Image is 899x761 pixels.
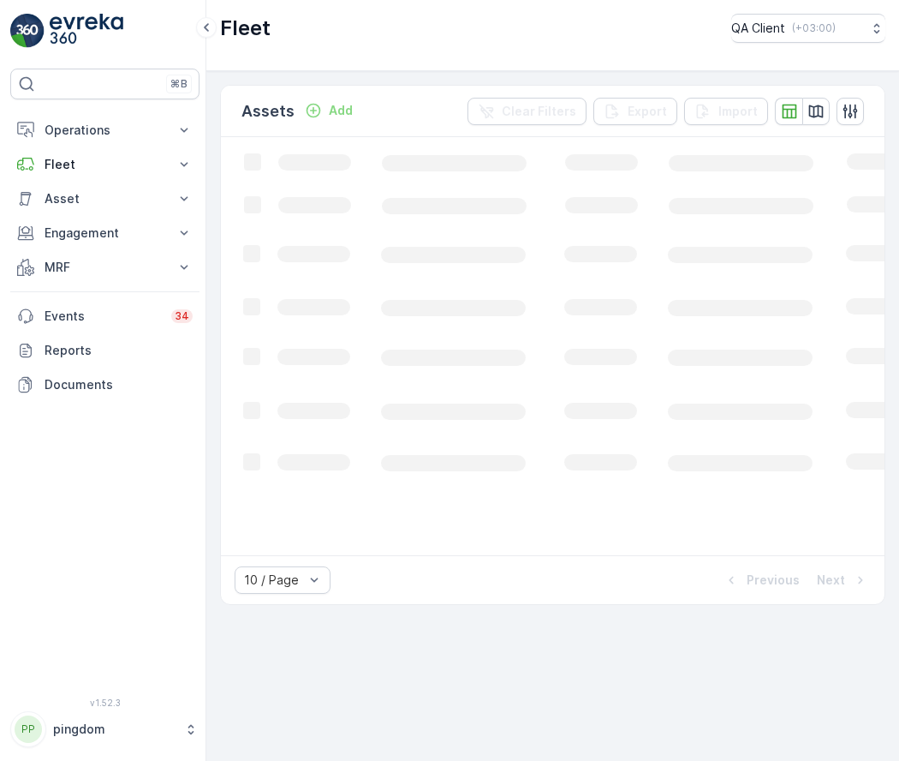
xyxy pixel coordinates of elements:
[45,156,165,173] p: Fleet
[718,103,758,120] p: Import
[721,570,801,590] button: Previous
[45,308,161,325] p: Events
[467,98,586,125] button: Clear Filters
[792,21,836,35] p: ( +03:00 )
[10,711,199,747] button: PPpingdom
[50,14,123,48] img: logo_light-DOdMpM7g.png
[747,572,800,589] p: Previous
[10,216,199,250] button: Engagement
[815,570,871,590] button: Next
[45,190,165,207] p: Asset
[10,182,199,216] button: Asset
[10,113,199,147] button: Operations
[10,698,199,708] span: v 1.52.3
[45,342,193,359] p: Reports
[45,259,165,276] p: MRF
[731,14,885,43] button: QA Client(+03:00)
[53,721,176,738] p: pingdom
[10,250,199,285] button: MRF
[45,225,165,242] p: Engagement
[329,102,353,119] p: Add
[731,20,785,37] p: QA Client
[241,99,295,123] p: Assets
[45,122,165,139] p: Operations
[628,103,667,120] p: Export
[10,333,199,368] a: Reports
[298,100,360,121] button: Add
[45,376,193,393] p: Documents
[220,15,271,42] p: Fleet
[10,147,199,182] button: Fleet
[15,716,42,743] div: PP
[684,98,768,125] button: Import
[170,77,188,91] p: ⌘B
[502,103,576,120] p: Clear Filters
[10,299,199,333] a: Events34
[10,368,199,402] a: Documents
[175,309,189,323] p: 34
[10,14,45,48] img: logo
[593,98,677,125] button: Export
[817,572,845,589] p: Next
